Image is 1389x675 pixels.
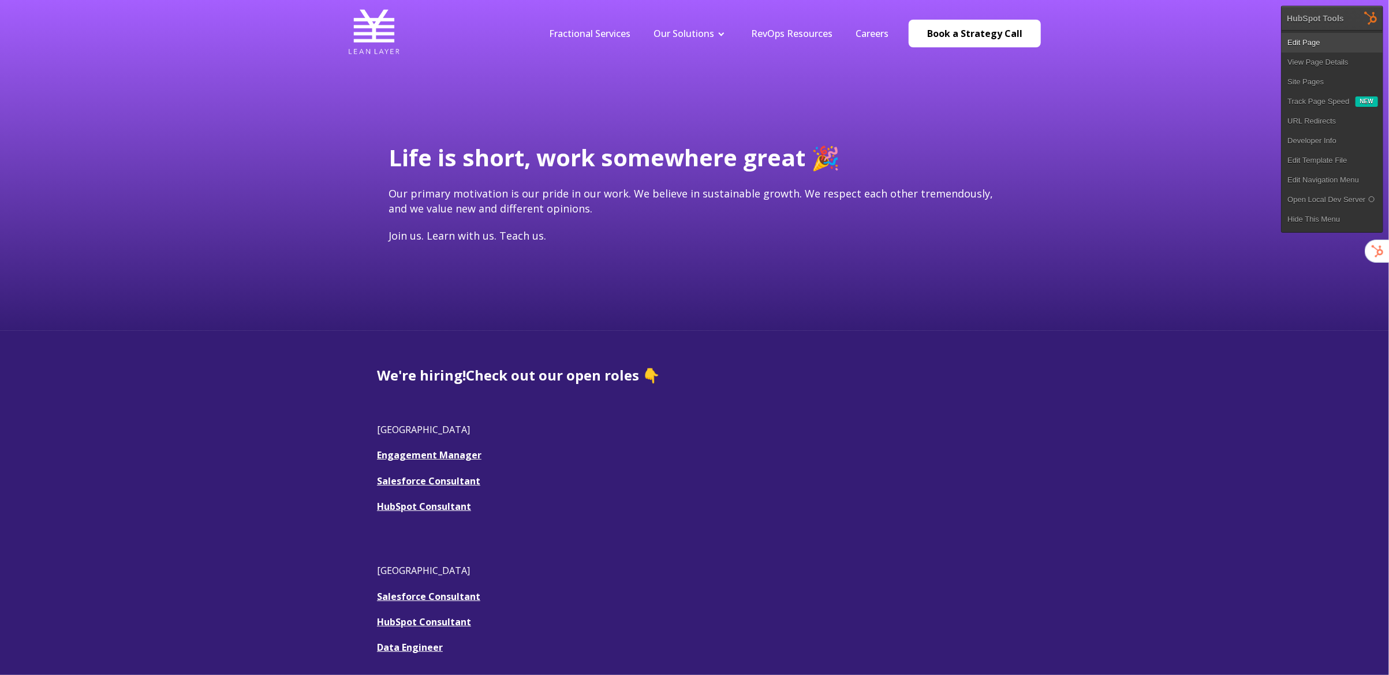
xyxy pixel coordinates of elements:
[909,20,1041,47] a: Book a Strategy Call
[377,590,480,603] a: Salesforce Consultant
[466,366,660,385] span: Check out our open roles 👇
[389,229,546,243] span: Join us. Learn with us. Teach us.
[389,187,993,215] span: Our primary motivation is our pride in our work. We believe in sustainable growth. We respect eac...
[549,27,630,40] a: Fractional Services
[1281,6,1383,233] div: HubSpot Tools Edit PageView Page DetailsSite Pages Track Page Speed New URL RedirectsDeveloper In...
[1356,96,1378,107] div: New
[751,27,832,40] a: RevOps Resources
[537,27,900,40] div: Navigation Menu
[1282,111,1383,131] a: URL Redirects
[654,27,714,40] a: Our Solutions
[1282,170,1383,190] a: Edit Navigation Menu
[1282,92,1355,111] a: Track Page Speed
[1282,72,1383,92] a: Site Pages
[377,475,480,487] a: Salesforce Consultant
[348,6,400,58] img: Lean Layer Logo
[377,641,443,654] a: Data Engineer
[377,449,481,461] a: Engagement Manager
[1282,131,1383,151] a: Developer Info
[1282,190,1383,210] a: Open Local Dev Server
[377,564,470,577] span: [GEOGRAPHIC_DATA]
[1282,33,1383,53] a: Edit Page
[377,366,466,385] span: We're hiring!
[1359,6,1383,30] img: HubSpot Tools Menu Toggle
[377,500,471,513] a: HubSpot Consultant
[1282,151,1383,170] a: Edit Template File
[377,423,470,436] span: [GEOGRAPHIC_DATA]
[1287,13,1344,24] div: HubSpot Tools
[389,141,840,173] span: Life is short, work somewhere great 🎉
[377,616,471,628] a: HubSpot Consultant
[1282,210,1383,229] a: Hide This Menu
[856,27,888,40] a: Careers
[1282,53,1383,72] a: View Page Details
